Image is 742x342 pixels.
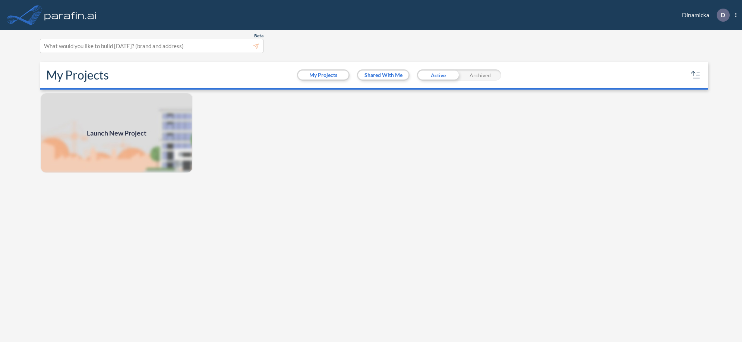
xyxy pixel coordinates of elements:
[690,69,702,81] button: sort
[358,71,408,80] button: Shared With Me
[46,68,109,82] h2: My Projects
[417,69,459,81] div: Active
[721,12,725,18] p: D
[459,69,501,81] div: Archived
[254,33,263,39] span: Beta
[87,128,146,138] span: Launch New Project
[40,93,193,173] img: add
[671,9,736,22] div: Dinamicka
[43,7,98,22] img: logo
[298,71,348,80] button: My Projects
[40,93,193,173] a: Launch New Project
